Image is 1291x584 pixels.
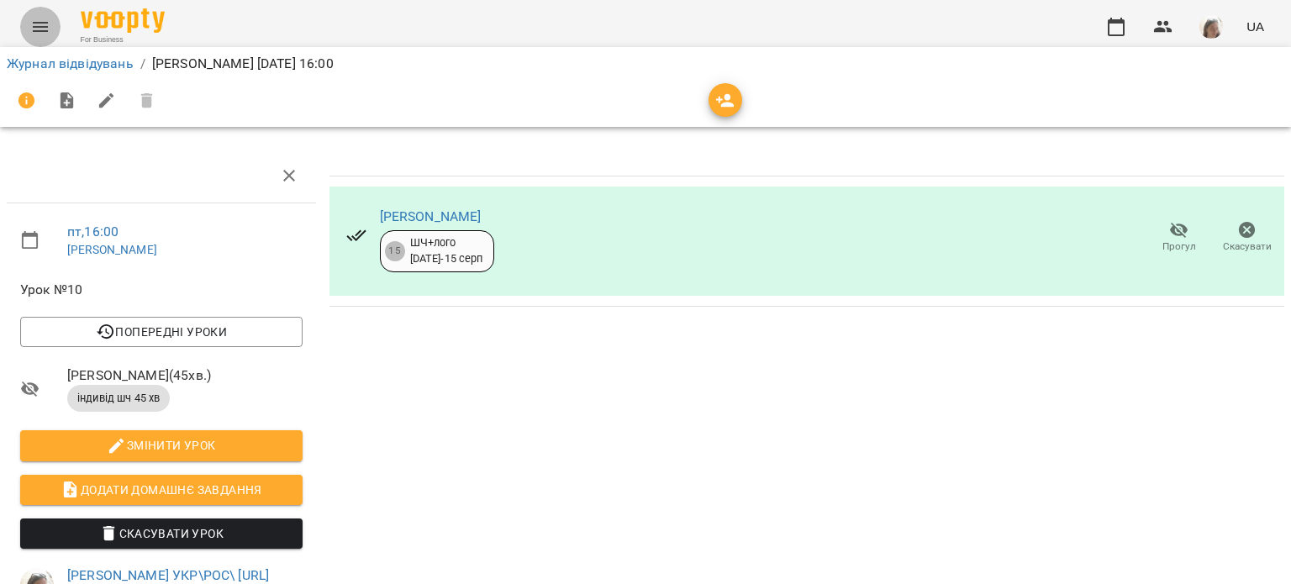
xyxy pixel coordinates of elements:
span: For Business [81,34,165,45]
a: [PERSON_NAME] [380,208,482,224]
span: Скасувати [1223,239,1272,254]
span: індивід шч 45 хв [67,391,170,406]
p: [PERSON_NAME] [DATE] 16:00 [152,54,334,74]
button: Menu [20,7,61,47]
span: UA [1246,18,1264,35]
div: 15 [385,241,405,261]
button: Прогул [1145,214,1213,261]
span: [PERSON_NAME] ( 45 хв. ) [67,366,303,386]
span: Попередні уроки [34,322,289,342]
a: Журнал відвідувань [7,55,134,71]
span: Додати домашнє завдання [34,480,289,500]
button: Додати домашнє завдання [20,475,303,505]
a: пт , 16:00 [67,224,119,239]
button: Змінити урок [20,430,303,460]
button: Скасувати [1213,214,1281,261]
nav: breadcrumb [7,54,1284,74]
span: Скасувати Урок [34,523,289,544]
a: [PERSON_NAME] [67,243,157,256]
span: Прогул [1162,239,1196,254]
button: UA [1240,11,1271,42]
img: Voopty Logo [81,8,165,33]
div: ШЧ+лого [DATE] - 15 серп [410,235,483,266]
button: Скасувати Урок [20,518,303,549]
li: / [140,54,145,74]
span: Урок №10 [20,280,303,300]
span: Змінити урок [34,435,289,455]
img: 4795d6aa07af88b41cce17a01eea78aa.jpg [1199,15,1223,39]
button: Попередні уроки [20,317,303,347]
